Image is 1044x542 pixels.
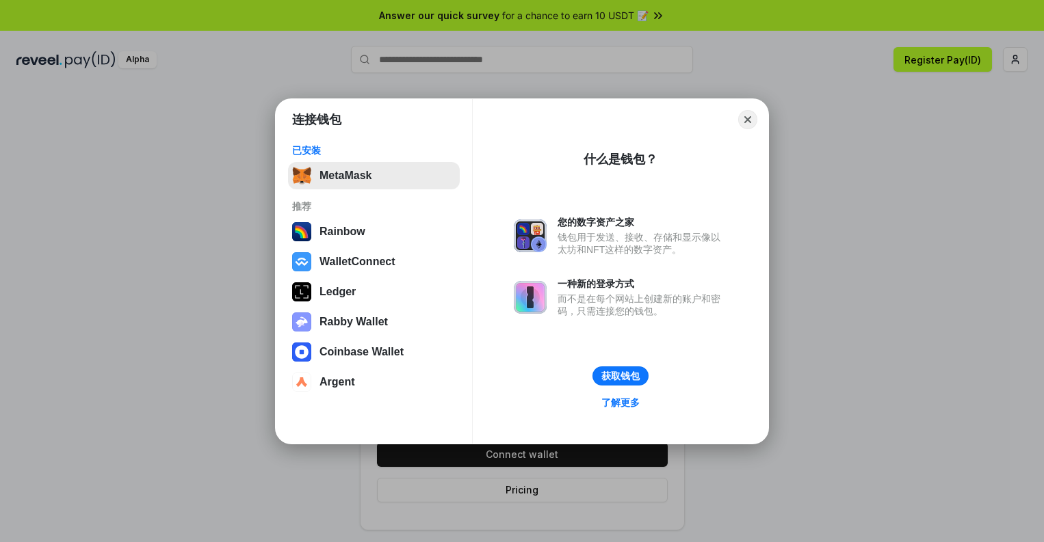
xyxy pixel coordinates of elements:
button: Ledger [288,278,460,306]
button: Argent [288,368,460,396]
div: 钱包用于发送、接收、存储和显示像以太坊和NFT这样的数字资产。 [558,231,727,256]
button: 获取钱包 [592,366,649,385]
img: svg+xml,%3Csvg%20width%3D%22120%22%20height%3D%22120%22%20viewBox%3D%220%200%20120%20120%22%20fil... [292,222,311,241]
div: Rainbow [319,226,365,238]
h1: 连接钱包 [292,111,341,128]
img: svg+xml,%3Csvg%20xmlns%3D%22http%3A%2F%2Fwww.w3.org%2F2000%2Fsvg%22%20fill%3D%22none%22%20viewBox... [292,312,311,331]
img: svg+xml,%3Csvg%20width%3D%2228%22%20height%3D%2228%22%20viewBox%3D%220%200%2028%2028%22%20fill%3D... [292,252,311,271]
div: 推荐 [292,200,456,213]
a: 了解更多 [593,394,648,411]
div: Argent [319,376,355,388]
div: 而不是在每个网站上创建新的账户和密码，只需连接您的钱包。 [558,293,727,317]
div: 您的数字资产之家 [558,216,727,228]
div: 已安装 [292,144,456,157]
img: svg+xml,%3Csvg%20xmlns%3D%22http%3A%2F%2Fwww.w3.org%2F2000%2Fsvg%22%20fill%3D%22none%22%20viewBox... [514,219,547,252]
button: Rabby Wallet [288,308,460,336]
img: svg+xml,%3Csvg%20xmlns%3D%22http%3A%2F%2Fwww.w3.org%2F2000%2Fsvg%22%20fill%3D%22none%22%20viewBox... [514,281,547,314]
div: Coinbase Wallet [319,346,404,358]
button: Rainbow [288,218,460,245]
div: Rabby Wallet [319,316,388,328]
div: MetaMask [319,170,371,182]
img: svg+xml,%3Csvg%20fill%3D%22none%22%20height%3D%2233%22%20viewBox%3D%220%200%2035%2033%22%20width%... [292,166,311,185]
img: svg+xml,%3Csvg%20xmlns%3D%22http%3A%2F%2Fwww.w3.org%2F2000%2Fsvg%22%20width%3D%2228%22%20height%3... [292,282,311,301]
div: 获取钱包 [601,370,640,382]
div: 一种新的登录方式 [558,277,727,290]
div: WalletConnect [319,256,395,268]
button: WalletConnect [288,248,460,275]
button: MetaMask [288,162,460,189]
div: Ledger [319,286,356,298]
img: svg+xml,%3Csvg%20width%3D%2228%22%20height%3D%2228%22%20viewBox%3D%220%200%2028%2028%22%20fill%3D... [292,372,311,392]
div: 了解更多 [601,396,640,409]
div: 什么是钱包？ [584,151,657,167]
button: Coinbase Wallet [288,338,460,366]
img: svg+xml,%3Csvg%20width%3D%2228%22%20height%3D%2228%22%20viewBox%3D%220%200%2028%2028%22%20fill%3D... [292,342,311,362]
button: Close [738,110,757,129]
